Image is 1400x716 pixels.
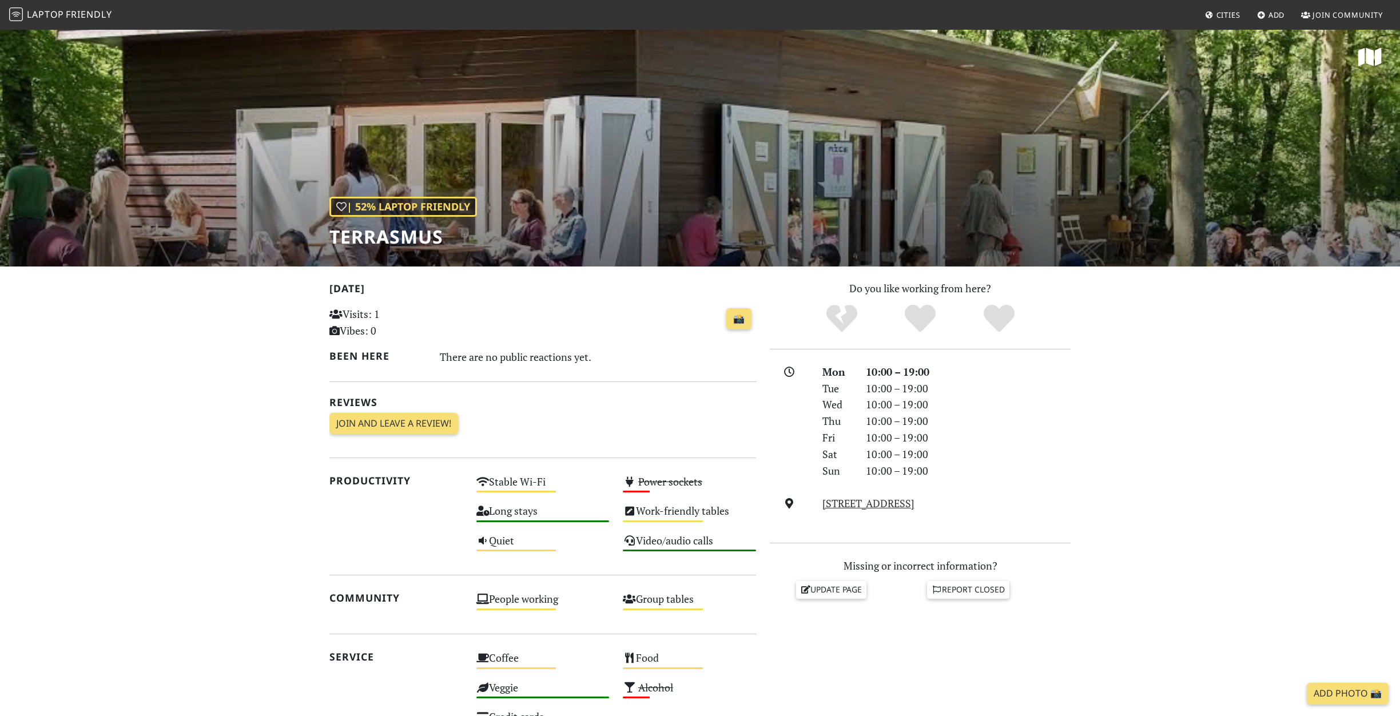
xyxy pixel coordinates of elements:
[329,413,458,435] a: Join and leave a review!
[816,364,859,380] div: Mon
[470,502,617,531] div: Long stays
[329,306,463,339] p: Visits: 1 Vibes: 0
[859,364,1077,380] div: 10:00 – 19:00
[27,8,64,21] span: Laptop
[329,475,463,487] h2: Productivity
[816,463,859,479] div: Sun
[927,581,1009,598] a: Report closed
[470,472,617,502] div: Stable Wi-Fi
[329,197,477,217] div: | 52% Laptop Friendly
[470,590,617,619] div: People working
[440,348,757,366] div: There are no public reactions yet.
[816,396,859,413] div: Wed
[638,475,702,488] s: Power sockets
[816,429,859,446] div: Fri
[616,531,763,560] div: Video/audio calls
[1307,683,1389,705] a: Add Photo 📸
[1216,10,1240,20] span: Cities
[616,502,763,531] div: Work-friendly tables
[726,308,751,330] a: 📸
[616,590,763,619] div: Group tables
[329,651,463,663] h2: Service
[1200,5,1245,25] a: Cities
[470,678,617,707] div: Veggie
[329,283,756,299] h2: [DATE]
[9,7,23,21] img: LaptopFriendly
[859,413,1077,429] div: 10:00 – 19:00
[638,681,673,694] s: Alcohol
[9,5,112,25] a: LaptopFriendly LaptopFriendly
[960,303,1039,335] div: Definitely!
[329,226,477,248] h1: Terrasmus
[859,446,1077,463] div: 10:00 – 19:00
[816,380,859,397] div: Tue
[1312,10,1383,20] span: Join Community
[470,531,617,560] div: Quiet
[859,463,1077,479] div: 10:00 – 19:00
[329,396,756,408] h2: Reviews
[859,380,1077,397] div: 10:00 – 19:00
[470,649,617,678] div: Coffee
[816,413,859,429] div: Thu
[1296,5,1387,25] a: Join Community
[796,581,867,598] a: Update page
[66,8,112,21] span: Friendly
[329,592,463,604] h2: Community
[1252,5,1290,25] a: Add
[859,396,1077,413] div: 10:00 – 19:00
[816,446,859,463] div: Sat
[822,496,914,510] a: [STREET_ADDRESS]
[329,350,426,362] h2: Been here
[616,649,763,678] div: Food
[859,429,1077,446] div: 10:00 – 19:00
[881,303,960,335] div: Yes
[770,280,1071,297] p: Do you like working from here?
[802,303,881,335] div: No
[770,558,1071,574] p: Missing or incorrect information?
[1268,10,1285,20] span: Add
